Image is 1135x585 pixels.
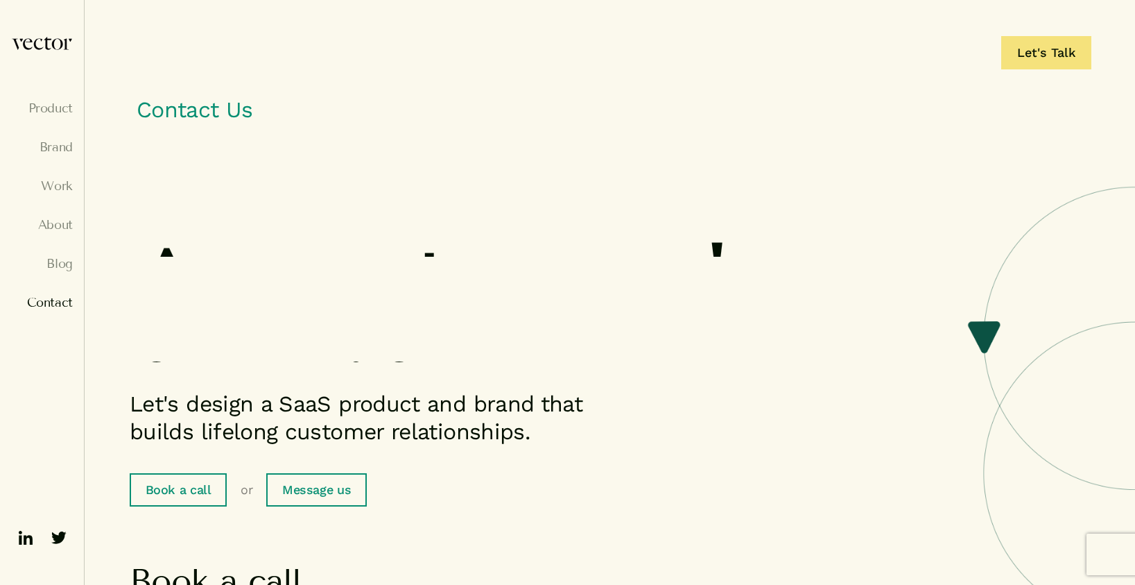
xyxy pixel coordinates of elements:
[266,473,366,507] a: Message us
[130,473,227,507] a: Book a call
[130,89,1090,137] h1: Contact Us
[11,218,73,232] a: About
[241,482,252,498] span: or
[48,527,70,549] img: ico-twitter-fill
[11,296,73,310] a: Contact
[1001,36,1091,69] a: Let's Talk
[11,140,73,154] a: Brand
[11,179,73,193] a: Work
[310,348,471,454] span: life
[11,101,73,115] a: Product
[11,257,73,271] a: Blog
[15,527,37,549] img: ico-linkedin
[130,348,273,454] span: for
[130,390,601,446] p: Let's design a SaaS product and brand that builds lifelong customer relationships.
